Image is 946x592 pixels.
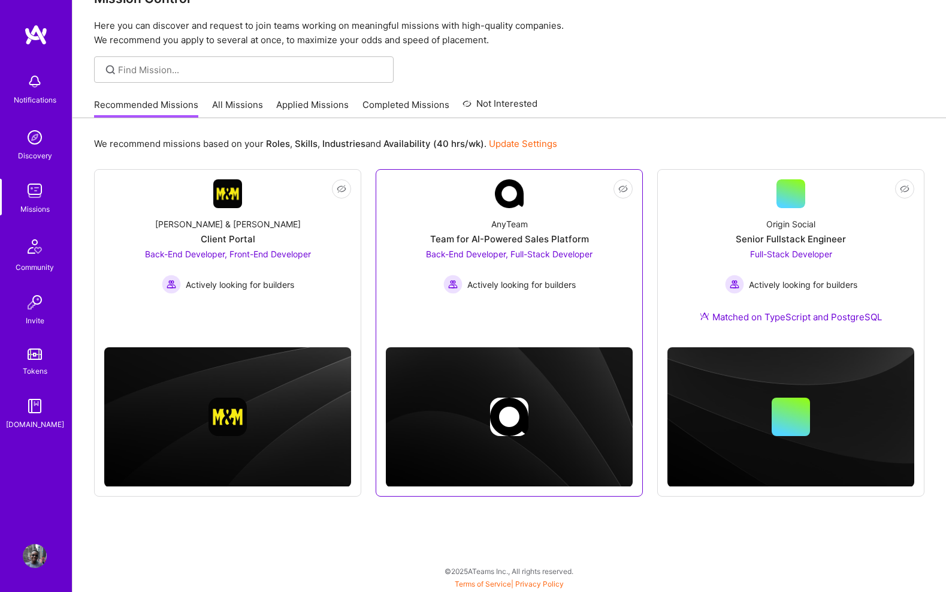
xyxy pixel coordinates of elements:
[455,579,564,588] span: |
[750,249,832,259] span: Full-Stack Developer
[426,249,593,259] span: Back-End Developer, Full-Stack Developer
[186,278,294,291] span: Actively looking for builders
[667,347,914,487] img: cover
[489,138,557,149] a: Update Settings
[23,290,47,314] img: Invite
[443,275,463,294] img: Actively looking for builders
[26,314,44,327] div: Invite
[900,184,909,194] i: icon EyeClosed
[386,347,633,487] img: cover
[467,278,576,291] span: Actively looking for builders
[23,365,47,377] div: Tokens
[362,98,449,118] a: Completed Missions
[14,94,56,106] div: Notifications
[295,138,318,149] b: Skills
[94,98,198,118] a: Recommended Missions
[16,261,54,274] div: Community
[383,138,484,149] b: Availability (40 hrs/wk)
[515,579,564,588] a: Privacy Policy
[104,179,351,328] a: Company Logo[PERSON_NAME] & [PERSON_NAME]Client PortalBack-End Developer, Front-End Developer Act...
[162,275,181,294] img: Actively looking for builders
[104,347,351,487] img: cover
[455,579,511,588] a: Terms of Service
[28,348,42,360] img: tokens
[749,278,857,291] span: Actively looking for builders
[700,311,882,323] div: Matched on TypeScript and PostgreSQL
[766,218,815,230] div: Origin Social
[20,232,49,261] img: Community
[213,179,242,208] img: Company Logo
[736,233,846,245] div: Senior Fullstack Engineer
[18,149,52,162] div: Discovery
[618,184,628,194] i: icon EyeClosed
[20,203,50,215] div: Missions
[266,138,290,149] b: Roles
[104,63,117,77] i: icon SearchGrey
[155,218,301,230] div: [PERSON_NAME] & [PERSON_NAME]
[145,249,311,259] span: Back-End Developer, Front-End Developer
[23,544,47,568] img: User Avatar
[23,70,47,94] img: bell
[700,311,709,321] img: Ateam Purple Icon
[118,64,385,76] input: Find Mission...
[322,138,365,149] b: Industries
[495,179,524,208] img: Company Logo
[725,275,744,294] img: Actively looking for builders
[491,218,528,230] div: AnyTeam
[386,179,633,328] a: Company LogoAnyTeamTeam for AI-Powered Sales PlatformBack-End Developer, Full-Stack Developer Act...
[276,98,349,118] a: Applied Missions
[72,556,946,586] div: © 2025 ATeams Inc., All rights reserved.
[201,233,255,245] div: Client Portal
[6,418,64,431] div: [DOMAIN_NAME]
[23,179,47,203] img: teamwork
[94,137,557,150] p: We recommend missions based on your , , and .
[23,394,47,418] img: guide book
[208,398,247,436] img: Company logo
[667,179,914,338] a: Origin SocialSenior Fullstack EngineerFull-Stack Developer Actively looking for buildersActively ...
[430,233,589,245] div: Team for AI-Powered Sales Platform
[212,98,263,118] a: All Missions
[20,544,50,568] a: User Avatar
[94,19,924,47] p: Here you can discover and request to join teams working on meaningful missions with high-quality ...
[463,97,537,118] a: Not Interested
[24,24,48,46] img: logo
[337,184,346,194] i: icon EyeClosed
[490,398,528,436] img: Company logo
[23,125,47,149] img: discovery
